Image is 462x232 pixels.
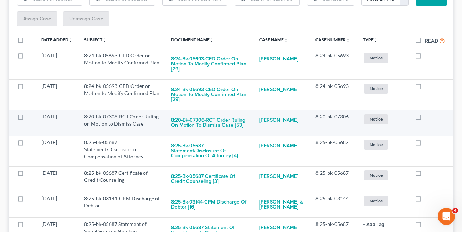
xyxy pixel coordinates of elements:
[315,37,350,42] a: Case Numberunfold_more
[171,37,214,42] a: Document Nameunfold_more
[284,38,288,42] i: unfold_more
[363,221,404,228] a: + Add Tag
[374,38,378,42] i: unfold_more
[310,192,357,217] td: 8:25-bk-03144
[78,49,165,79] td: 8:24-bk-05693-CED Order on Motion to Modify Confirmed Plan
[346,38,350,42] i: unfold_more
[425,37,438,44] label: Read
[259,139,298,153] a: [PERSON_NAME]
[259,37,288,42] a: Case Nameunfold_more
[310,49,357,79] td: 8:24-bk-05693
[36,79,78,110] td: [DATE]
[259,169,298,184] a: [PERSON_NAME]
[171,195,248,214] button: 8:25-bk-03144-CPM Discharge of Debtor [16]
[41,37,73,42] a: Date Addedunfold_more
[452,208,458,213] span: 4
[364,84,388,93] span: Notice
[364,140,388,149] span: Notice
[78,192,165,217] td: 8:25-bk-03144-CPM Discharge of Debtor
[363,169,404,181] a: Notice
[310,79,357,110] td: 8:24-bk-05693
[364,114,388,124] span: Notice
[171,52,248,76] button: 8:24-bk-05693-CED Order on Motion to Modify Confirmed Plan [29]
[68,38,73,42] i: unfold_more
[310,136,357,166] td: 8:25-bk-05687
[364,196,388,206] span: Notice
[171,169,248,189] button: 8:25-bk-05687 Certificate of Credit Counseling [3]
[364,53,388,63] span: Notice
[259,52,298,66] a: [PERSON_NAME]
[78,79,165,110] td: 8:24-bk-05693-CED Order on Motion to Modify Confirmed Plan
[310,166,357,192] td: 8:25-bk-05687
[171,113,248,132] button: 8:20-bk-07306-RCT Order Ruling on Motion to Dismiss Case [53]
[363,52,404,64] a: Notice
[363,139,404,151] a: Notice
[78,110,165,136] td: 8:20-bk-07306-RCT Order Ruling on Motion to Dismiss Case
[363,222,384,227] button: + Add Tag
[259,113,298,127] a: [PERSON_NAME]
[171,139,248,163] button: 8:25-bk-05687 Statement/Disclosure of Compensation of Attorney [4]
[36,192,78,217] td: [DATE]
[259,83,298,97] a: [PERSON_NAME]
[36,49,78,79] td: [DATE]
[363,113,404,125] a: Notice
[363,195,404,207] a: Notice
[310,110,357,136] td: 8:20-bk-07306
[36,110,78,136] td: [DATE]
[438,208,455,225] iframe: Intercom live chat
[78,166,165,192] td: 8:25-bk-05687 Certificate of Credit Counseling
[36,136,78,166] td: [DATE]
[171,83,248,107] button: 8:24-bk-05693-CED Order on Motion to Modify Confirmed Plan [29]
[363,37,378,42] a: Typeunfold_more
[364,170,388,180] span: Notice
[78,136,165,166] td: 8:25-bk-05687 Statement/Disclosure of Compensation of Attorney
[102,38,107,42] i: unfold_more
[36,166,78,192] td: [DATE]
[210,38,214,42] i: unfold_more
[84,37,107,42] a: Subjectunfold_more
[363,83,404,94] a: Notice
[259,195,304,214] a: [PERSON_NAME] & [PERSON_NAME]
